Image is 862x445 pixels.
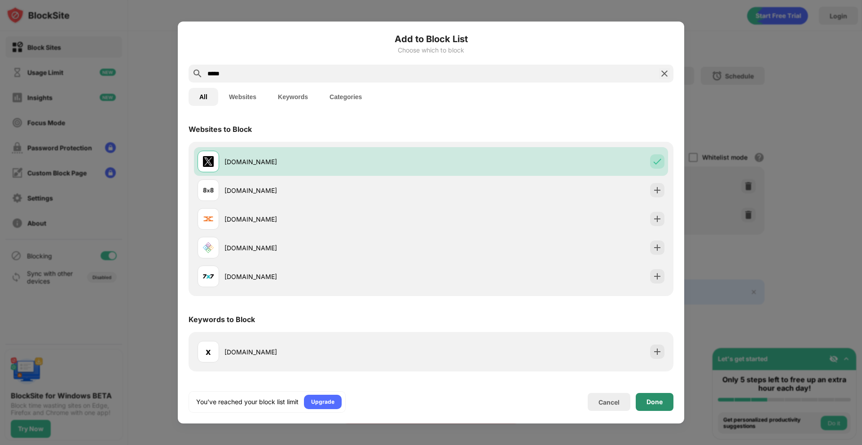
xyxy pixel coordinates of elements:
img: favicons [203,214,214,224]
div: Done [646,398,663,406]
div: [DOMAIN_NAME] [224,347,431,357]
div: [DOMAIN_NAME] [224,272,431,281]
div: Cancel [598,398,620,406]
img: favicons [203,242,214,253]
div: [DOMAIN_NAME] [224,186,431,195]
div: Keywords to Block [189,315,255,324]
div: x [206,345,211,358]
img: favicons [203,271,214,282]
img: search-close [659,68,670,79]
div: [DOMAIN_NAME] [224,157,431,166]
div: [DOMAIN_NAME] [224,243,431,253]
button: Websites [218,88,267,106]
div: Upgrade [311,397,334,406]
img: favicons [203,156,214,167]
div: You’ve reached your block list limit [196,397,299,406]
div: Choose which to block [189,47,673,54]
h6: Add to Block List [189,32,673,46]
div: Websites to Block [189,125,252,134]
button: All [189,88,218,106]
img: favicons [203,185,214,196]
button: Keywords [267,88,319,106]
img: search.svg [192,68,203,79]
button: Categories [319,88,373,106]
div: [DOMAIN_NAME] [224,214,431,224]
